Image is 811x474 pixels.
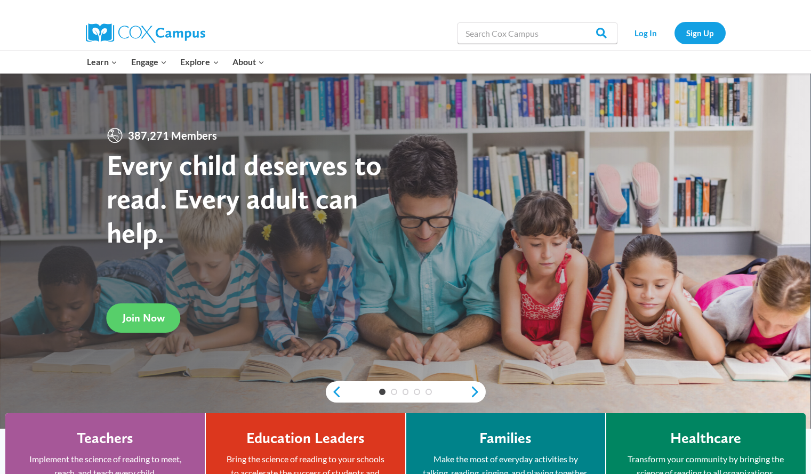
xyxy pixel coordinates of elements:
div: content slider buttons [326,381,486,403]
a: next [470,385,486,398]
span: Learn [87,55,117,69]
a: Join Now [107,303,181,333]
h4: Teachers [77,429,133,447]
a: 5 [425,389,432,395]
a: 2 [391,389,397,395]
a: previous [326,385,342,398]
a: 4 [414,389,420,395]
img: Cox Campus [86,23,205,43]
span: Join Now [123,311,165,324]
span: Engage [131,55,167,69]
span: Explore [180,55,219,69]
h4: Healthcare [670,429,741,447]
a: Log In [623,22,669,44]
nav: Secondary Navigation [623,22,726,44]
nav: Primary Navigation [81,51,271,73]
a: 3 [403,389,409,395]
strong: Every child deserves to read. Every adult can help. [107,148,382,250]
h4: Education Leaders [246,429,365,447]
h4: Families [479,429,532,447]
a: 1 [379,389,386,395]
input: Search Cox Campus [457,22,617,44]
span: 387,271 Members [124,127,221,144]
span: About [232,55,264,69]
a: Sign Up [675,22,726,44]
